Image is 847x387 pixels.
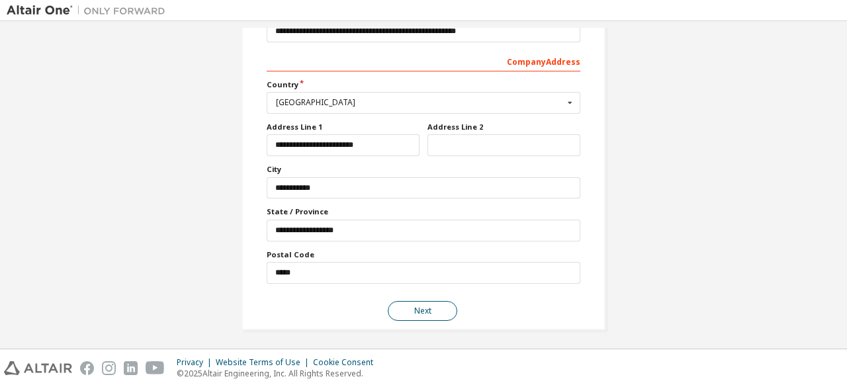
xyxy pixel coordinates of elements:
[146,361,165,375] img: youtube.svg
[124,361,138,375] img: linkedin.svg
[177,357,216,368] div: Privacy
[267,79,580,90] label: Country
[4,361,72,375] img: altair_logo.svg
[313,357,381,368] div: Cookie Consent
[102,361,116,375] img: instagram.svg
[267,164,580,175] label: City
[177,368,381,379] p: © 2025 Altair Engineering, Inc. All Rights Reserved.
[267,206,580,217] label: State / Province
[267,50,580,71] div: Company Address
[388,301,457,321] button: Next
[80,361,94,375] img: facebook.svg
[267,249,580,260] label: Postal Code
[216,357,313,368] div: Website Terms of Use
[276,99,564,107] div: [GEOGRAPHIC_DATA]
[427,122,580,132] label: Address Line 2
[7,4,172,17] img: Altair One
[267,122,420,132] label: Address Line 1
